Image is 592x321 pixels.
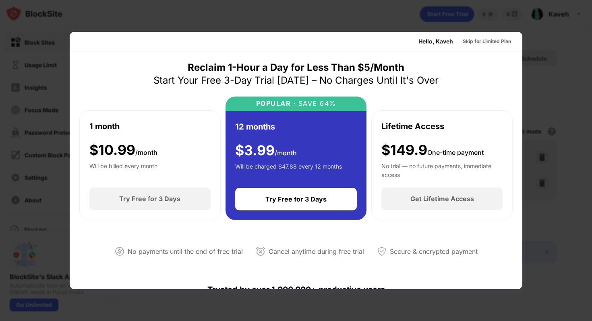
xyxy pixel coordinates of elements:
div: Try Free for 3 Days [265,195,327,203]
div: SAVE 64% [296,100,336,107]
div: No payments until the end of free trial [128,246,243,257]
img: cancel-anytime [256,247,265,256]
span: One-time payment [427,148,484,156]
div: Try Free for 3 Days [119,195,180,203]
div: $ 3.99 [235,142,297,159]
span: /month [135,148,157,156]
div: 1 month [89,120,120,132]
span: /month [275,149,297,157]
div: No trial — no future payments, immediate access [381,162,503,178]
img: secured-payment [377,247,387,256]
div: Will be charged $47.88 every 12 months [235,162,342,178]
div: Skip for Limited Plan [463,37,511,45]
div: Reclaim 1-Hour a Day for Less Than $5/Month [188,61,404,74]
div: Trusted by over 1,000,000+ productive users [79,270,513,309]
div: $ 10.99 [89,142,157,158]
div: Secure & encrypted payment [390,246,478,257]
div: Lifetime Access [381,120,444,132]
div: $149.9 [381,142,484,158]
div: 12 months [235,121,275,133]
div: Hello, Kaveh [418,38,453,45]
div: Start Your Free 3-Day Trial [DATE] – No Charges Until It's Over [153,74,439,87]
img: not-paying [115,247,124,256]
div: POPULAR · [256,100,296,107]
div: Get Lifetime Access [410,195,474,203]
div: Will be billed every month [89,162,157,178]
div: Cancel anytime during free trial [269,246,364,257]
